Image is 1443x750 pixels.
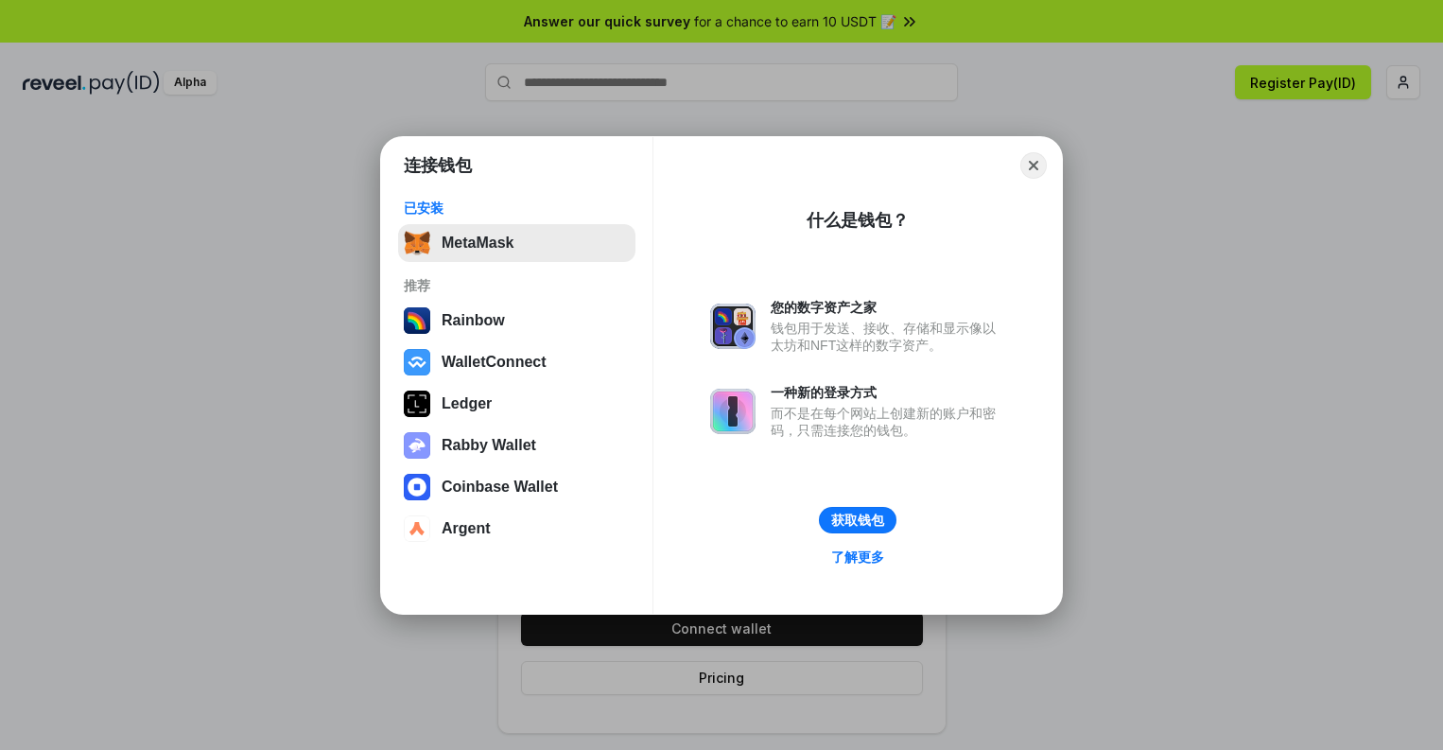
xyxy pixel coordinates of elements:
img: svg+xml,%3Csvg%20xmlns%3D%22http%3A%2F%2Fwww.w3.org%2F2000%2Fsvg%22%20fill%3D%22none%22%20viewBox... [710,389,756,434]
div: 已安装 [404,200,630,217]
div: 一种新的登录方式 [771,384,1005,401]
img: svg+xml,%3Csvg%20width%3D%2228%22%20height%3D%2228%22%20viewBox%3D%220%200%2028%2028%22%20fill%3D... [404,349,430,375]
img: svg+xml,%3Csvg%20width%3D%2228%22%20height%3D%2228%22%20viewBox%3D%220%200%2028%2028%22%20fill%3D... [404,474,430,500]
button: Ledger [398,385,635,423]
button: Close [1020,152,1047,179]
div: 而不是在每个网站上创建新的账户和密码，只需连接您的钱包。 [771,405,1005,439]
div: 您的数字资产之家 [771,299,1005,316]
div: Rabby Wallet [442,437,536,454]
div: 钱包用于发送、接收、存储和显示像以太坊和NFT这样的数字资产。 [771,320,1005,354]
h1: 连接钱包 [404,154,472,177]
img: svg+xml,%3Csvg%20xmlns%3D%22http%3A%2F%2Fwww.w3.org%2F2000%2Fsvg%22%20fill%3D%22none%22%20viewBox... [404,432,430,459]
div: 了解更多 [831,549,884,566]
div: Rainbow [442,312,505,329]
img: svg+xml,%3Csvg%20xmlns%3D%22http%3A%2F%2Fwww.w3.org%2F2000%2Fsvg%22%20fill%3D%22none%22%20viewBox... [710,304,756,349]
div: Argent [442,520,491,537]
div: 推荐 [404,277,630,294]
button: WalletConnect [398,343,635,381]
div: 什么是钱包？ [807,209,909,232]
a: 了解更多 [820,545,895,569]
img: svg+xml,%3Csvg%20width%3D%22120%22%20height%3D%22120%22%20viewBox%3D%220%200%20120%20120%22%20fil... [404,307,430,334]
div: Coinbase Wallet [442,479,558,496]
div: MetaMask [442,235,513,252]
button: Argent [398,510,635,548]
div: WalletConnect [442,354,547,371]
button: Rainbow [398,302,635,340]
img: svg+xml,%3Csvg%20width%3D%2228%22%20height%3D%2228%22%20viewBox%3D%220%200%2028%2028%22%20fill%3D... [404,515,430,542]
div: Ledger [442,395,492,412]
div: 获取钱包 [831,512,884,529]
button: MetaMask [398,224,635,262]
button: 获取钱包 [819,507,896,533]
img: svg+xml,%3Csvg%20xmlns%3D%22http%3A%2F%2Fwww.w3.org%2F2000%2Fsvg%22%20width%3D%2228%22%20height%3... [404,391,430,417]
button: Coinbase Wallet [398,468,635,506]
button: Rabby Wallet [398,427,635,464]
img: svg+xml,%3Csvg%20fill%3D%22none%22%20height%3D%2233%22%20viewBox%3D%220%200%2035%2033%22%20width%... [404,230,430,256]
